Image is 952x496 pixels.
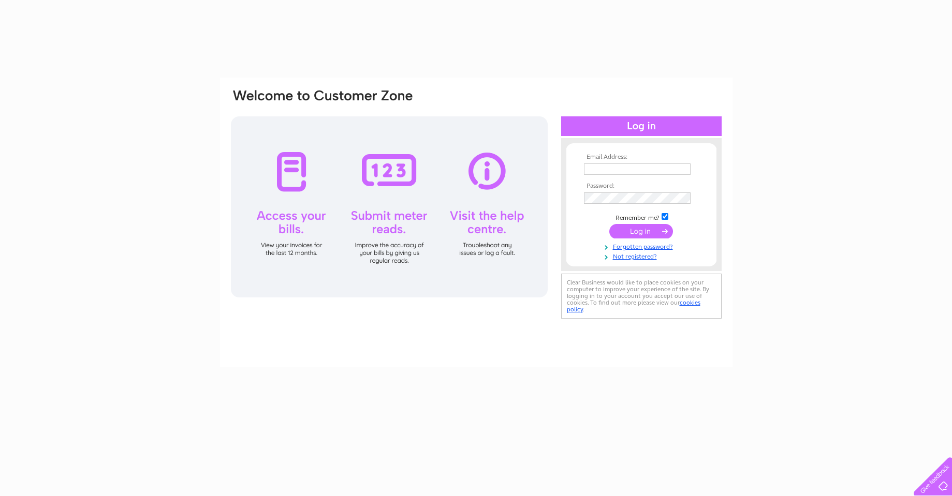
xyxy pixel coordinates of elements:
a: Forgotten password? [584,241,701,251]
th: Password: [581,183,701,190]
td: Remember me? [581,212,701,222]
a: Not registered? [584,251,701,261]
div: Clear Business would like to place cookies on your computer to improve your experience of the sit... [561,274,722,319]
th: Email Address: [581,154,701,161]
input: Submit [609,224,673,238]
a: cookies policy [567,299,700,313]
